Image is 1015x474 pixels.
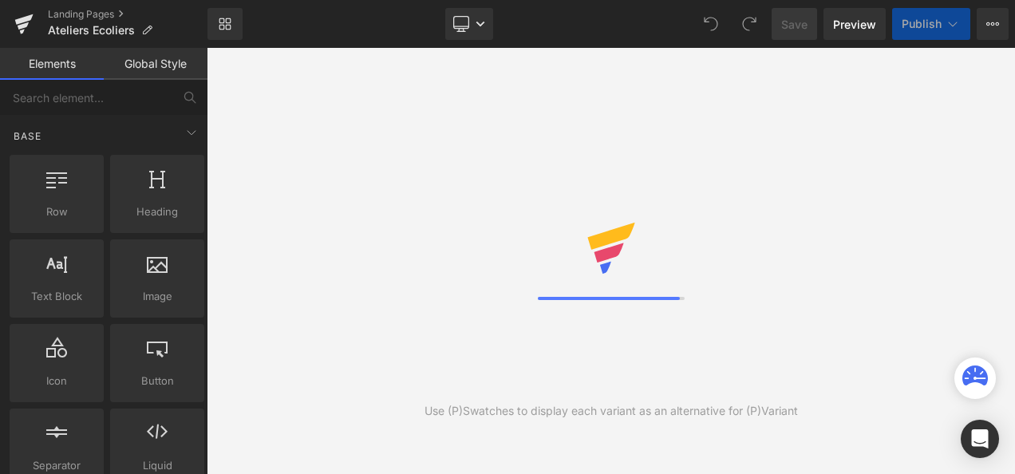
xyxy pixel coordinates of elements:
[115,288,199,305] span: Image
[48,24,135,37] span: Ateliers Ecoliers
[14,457,99,474] span: Separator
[733,8,765,40] button: Redo
[12,128,43,144] span: Base
[115,457,199,474] span: Liquid
[14,288,99,305] span: Text Block
[823,8,886,40] a: Preview
[115,203,199,220] span: Heading
[104,48,207,80] a: Global Style
[207,8,243,40] a: New Library
[833,16,876,33] span: Preview
[781,16,808,33] span: Save
[14,203,99,220] span: Row
[425,402,798,420] div: Use (P)Swatches to display each variant as an alternative for (P)Variant
[977,8,1009,40] button: More
[115,373,199,389] span: Button
[48,8,207,21] a: Landing Pages
[892,8,970,40] button: Publish
[961,420,999,458] div: Open Intercom Messenger
[902,18,942,30] span: Publish
[14,373,99,389] span: Icon
[695,8,727,40] button: Undo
